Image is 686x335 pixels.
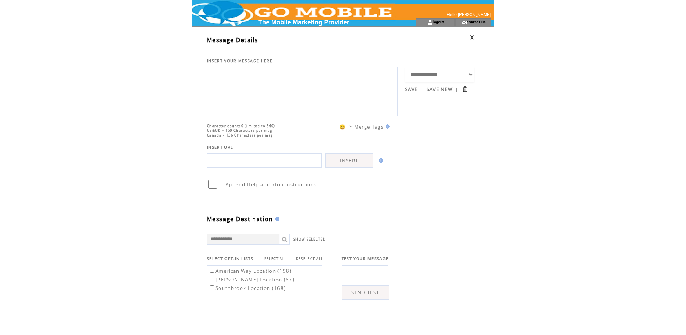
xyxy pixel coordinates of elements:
span: SELECT OPT-IN LISTS [207,256,253,261]
span: Canada = 136 Characters per msg [207,133,273,138]
input: Southbrook Location (168) [210,285,214,290]
a: SAVE NEW [427,86,453,93]
span: INSERT URL [207,145,233,150]
span: Message Details [207,36,258,44]
span: Message Destination [207,215,273,223]
span: | [455,86,458,93]
label: American Way Location (198) [208,268,291,274]
a: logout [433,19,444,24]
a: contact us [467,19,486,24]
span: TEST YOUR MESSAGE [342,256,389,261]
span: Character count: 0 (limited to 640) [207,124,275,128]
a: INSERT [325,153,373,168]
span: | [290,255,293,262]
span: US&UK = 160 Characters per msg [207,128,272,133]
span: 😀 [339,124,346,130]
input: Submit [462,86,468,93]
img: help.gif [377,158,383,163]
label: [PERSON_NAME] Location (67) [208,276,294,283]
input: American Way Location (198) [210,268,214,273]
label: Southbrook Location (168) [208,285,286,291]
img: contact_us_icon.gif [461,19,467,25]
span: | [420,86,423,93]
span: Append Help and Stop instructions [226,181,317,188]
img: help.gif [383,124,390,129]
a: SEND TEST [342,285,389,300]
a: SELECT ALL [264,256,287,261]
img: help.gif [273,217,279,221]
img: account_icon.gif [427,19,433,25]
input: [PERSON_NAME] Location (67) [210,277,214,281]
span: * Merge Tags [349,124,383,130]
a: DESELECT ALL [296,256,324,261]
span: INSERT YOUR MESSAGE HERE [207,58,272,63]
span: Hello [PERSON_NAME] [447,12,491,17]
a: SAVE [405,86,418,93]
a: SHOW SELECTED [293,237,326,242]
